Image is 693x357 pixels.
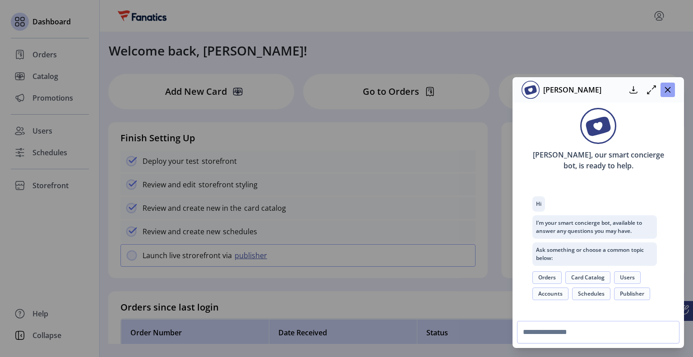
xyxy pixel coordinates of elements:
p: Ask something or choose a common topic below: [532,242,657,266]
button: Accounts [532,287,568,300]
p: I’m your smart concierge bot, available to answer any questions you may have. [532,215,657,239]
p: [PERSON_NAME], our smart concierge bot, is ready to help. [518,144,679,176]
button: Publisher [614,287,650,300]
button: Schedules [572,287,610,300]
button: Card Catalog [565,271,610,284]
button: Users [614,271,641,284]
p: [PERSON_NAME] [540,84,601,95]
button: Orders [532,271,562,284]
p: Hi [532,196,545,212]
